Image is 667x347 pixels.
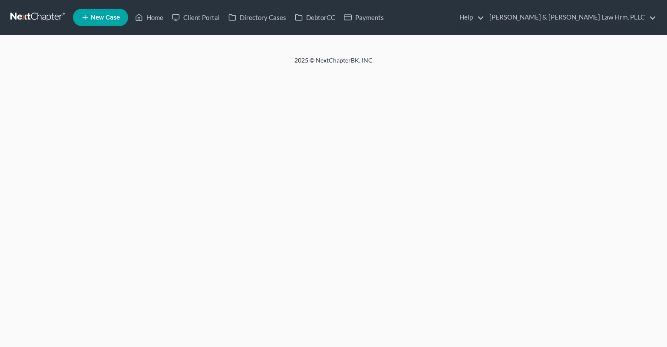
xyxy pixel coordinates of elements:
div: 2025 © NextChapterBK, INC [86,56,581,72]
a: Home [131,10,168,25]
a: [PERSON_NAME] & [PERSON_NAME] Law Firm, PLLC [485,10,656,25]
a: Payments [340,10,388,25]
a: DebtorCC [291,10,340,25]
new-legal-case-button: New Case [73,9,128,26]
a: Directory Cases [224,10,291,25]
a: Help [455,10,484,25]
a: Client Portal [168,10,224,25]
